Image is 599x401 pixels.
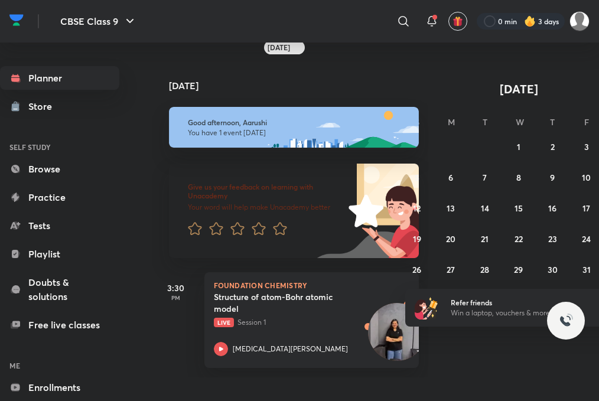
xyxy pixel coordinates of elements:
button: October 6, 2025 [441,168,460,187]
abbr: October 5, 2025 [415,172,419,183]
button: October 29, 2025 [509,260,528,279]
abbr: October 17, 2025 [582,203,590,214]
button: October 21, 2025 [476,230,494,249]
button: October 7, 2025 [476,168,494,187]
abbr: October 27, 2025 [447,264,455,275]
abbr: October 8, 2025 [516,172,521,183]
img: Company Logo [9,11,24,29]
h5: 3:30 [152,282,200,294]
button: October 12, 2025 [408,199,427,218]
button: October 22, 2025 [509,230,528,249]
button: October 13, 2025 [441,199,460,218]
h6: Good afternoon, Aarushi [188,118,401,127]
abbr: October 20, 2025 [446,233,455,244]
abbr: October 23, 2025 [548,233,557,244]
div: Store [28,99,59,113]
button: October 10, 2025 [577,168,596,187]
button: CBSE Class 9 [53,9,144,33]
h5: Structure of atom-Bohr atomic model [214,291,361,315]
abbr: October 22, 2025 [515,233,523,244]
abbr: October 10, 2025 [582,172,591,183]
abbr: October 6, 2025 [448,172,453,183]
abbr: October 30, 2025 [548,264,558,275]
button: October 14, 2025 [476,199,494,218]
abbr: Tuesday [483,116,487,128]
abbr: October 29, 2025 [514,264,523,275]
abbr: October 26, 2025 [412,264,421,275]
button: avatar [448,12,467,31]
img: referral [415,296,438,320]
button: October 8, 2025 [509,168,528,187]
span: [DATE] [500,81,538,97]
abbr: October 21, 2025 [481,233,489,244]
button: October 23, 2025 [543,230,562,249]
p: Your word will help make Unacademy better [188,203,349,212]
abbr: October 9, 2025 [550,172,555,183]
abbr: October 15, 2025 [515,203,523,214]
abbr: Wednesday [516,116,524,128]
h6: Give us your feedback on learning with Unacademy [188,182,349,201]
img: Aarushi [569,11,590,31]
span: Live [214,318,234,327]
abbr: October 7, 2025 [483,172,487,183]
button: October 20, 2025 [441,230,460,249]
button: October 1, 2025 [509,138,528,157]
p: PM [152,294,200,301]
abbr: October 28, 2025 [480,264,489,275]
p: [MEDICAL_DATA][PERSON_NAME] [233,344,348,354]
p: Session 1 [214,317,384,328]
abbr: October 14, 2025 [481,203,489,214]
abbr: October 3, 2025 [584,141,589,152]
p: Win a laptop, vouchers & more [451,308,596,318]
button: October 16, 2025 [543,199,562,218]
button: October 30, 2025 [543,260,562,279]
h6: [DATE] [268,43,290,53]
button: October 3, 2025 [577,138,596,157]
button: October 9, 2025 [543,168,562,187]
img: ttu [559,314,573,328]
abbr: October 1, 2025 [517,141,520,152]
abbr: Friday [584,116,589,128]
img: afternoon [169,107,419,148]
button: October 27, 2025 [441,260,460,279]
img: streak [524,15,536,27]
abbr: October 13, 2025 [447,203,455,214]
button: October 31, 2025 [577,260,596,279]
h4: [DATE] [169,81,431,90]
p: You have 1 event [DATE] [188,128,401,138]
p: Foundation Chemistry [214,282,410,289]
button: October 28, 2025 [476,260,494,279]
abbr: October 2, 2025 [551,141,555,152]
abbr: October 12, 2025 [413,203,421,214]
abbr: Thursday [550,116,555,128]
button: October 26, 2025 [408,260,427,279]
button: October 15, 2025 [509,199,528,218]
abbr: October 31, 2025 [582,264,591,275]
button: October 19, 2025 [408,230,427,249]
img: feedback_image [308,164,419,258]
abbr: Monday [448,116,455,128]
abbr: October 19, 2025 [413,233,421,244]
abbr: October 24, 2025 [582,233,591,244]
abbr: October 16, 2025 [548,203,556,214]
a: Company Logo [9,11,24,32]
button: October 5, 2025 [408,168,427,187]
img: avatar [452,16,463,27]
button: October 2, 2025 [543,138,562,157]
h6: Refer friends [451,297,596,308]
button: October 24, 2025 [577,230,596,249]
button: October 17, 2025 [577,199,596,218]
